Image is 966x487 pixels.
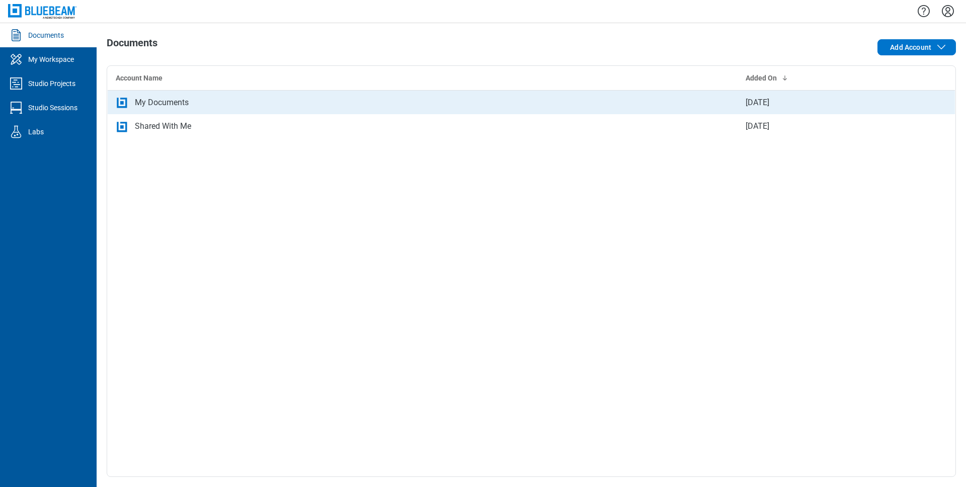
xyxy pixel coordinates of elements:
div: Studio Projects [28,78,75,89]
div: Studio Sessions [28,103,77,113]
svg: My Workspace [8,51,24,67]
h1: Documents [107,37,157,53]
div: My Documents [135,97,189,109]
svg: Studio Projects [8,75,24,92]
span: Add Account [890,42,931,52]
div: Documents [28,30,64,40]
td: [DATE] [738,90,907,114]
img: Bluebeam, Inc. [8,4,76,19]
div: My Workspace [28,54,74,64]
table: bb-data-table [107,66,955,139]
button: Settings [940,3,956,20]
div: Shared With Me [135,120,191,132]
div: Account Name [116,73,730,83]
svg: Studio Sessions [8,100,24,116]
td: [DATE] [738,114,907,138]
div: Labs [28,127,44,137]
svg: Labs [8,124,24,140]
button: Add Account [877,39,956,55]
div: Added On [746,73,899,83]
svg: Documents [8,27,24,43]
